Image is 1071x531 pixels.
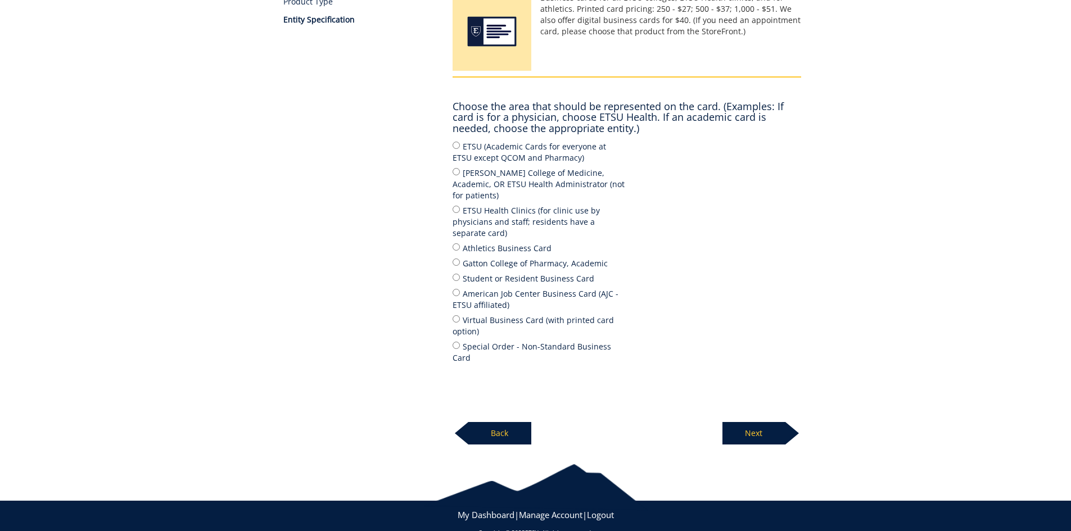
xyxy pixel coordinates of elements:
input: ETSU (Academic Cards for everyone at ETSU except QCOM and Pharmacy) [453,142,460,149]
label: ETSU Health Clinics (for clinic use by physicians and staff; residents have a separate card) [453,204,627,239]
a: My Dashboard [458,509,514,520]
input: ETSU Health Clinics (for clinic use by physicians and staff; residents have a separate card) [453,206,460,213]
h4: Choose the area that should be represented on the card. (Examples: If card is for a physician, ch... [453,101,801,134]
label: Special Order - Non-Standard Business Card [453,340,627,364]
label: Student or Resident Business Card [453,272,627,284]
label: American Job Center Business Card (AJC - ETSU affiliated) [453,287,627,311]
p: Back [468,422,531,444]
input: Special Order - Non-Standard Business Card [453,342,460,349]
label: Athletics Business Card [453,242,627,254]
label: [PERSON_NAME] College of Medicine, Academic, OR ETSU Health Administrator (not for patients) [453,166,627,201]
input: Athletics Business Card [453,243,460,251]
input: Virtual Business Card (with printed card option) [453,315,460,323]
input: [PERSON_NAME] College of Medicine, Academic, OR ETSU Health Administrator (not for patients) [453,168,460,175]
p: Next [722,422,785,444]
input: Student or Resident Business Card [453,274,460,281]
a: Manage Account [519,509,582,520]
input: American Job Center Business Card (AJC - ETSU affiliated) [453,289,460,296]
p: Entity Specification [283,14,436,25]
label: Virtual Business Card (with printed card option) [453,314,627,337]
a: Logout [587,509,614,520]
label: Gatton College of Pharmacy, Academic [453,257,627,269]
input: Gatton College of Pharmacy, Academic [453,258,460,266]
label: ETSU (Academic Cards for everyone at ETSU except QCOM and Pharmacy) [453,140,627,164]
